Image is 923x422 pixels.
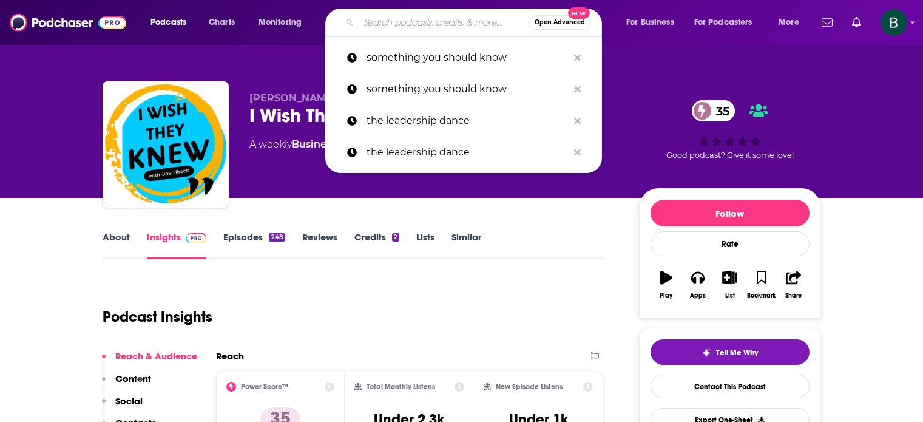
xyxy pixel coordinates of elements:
[651,263,682,307] button: Play
[529,15,590,30] button: Open AdvancedNew
[651,231,810,256] div: Rate
[102,395,143,418] button: Social
[102,373,151,395] button: Content
[618,13,689,32] button: open menu
[209,14,235,31] span: Charts
[367,42,568,73] p: something you should know
[881,9,907,36] img: User Profile
[702,348,711,358] img: tell me why sparkle
[302,231,337,259] a: Reviews
[259,14,302,31] span: Monitoring
[568,7,590,19] span: New
[201,13,242,32] a: Charts
[777,263,809,307] button: Share
[367,137,568,168] p: the leadership dance
[770,13,814,32] button: open menu
[746,263,777,307] button: Bookmark
[367,383,435,391] h2: Total Monthly Listens
[535,19,585,26] span: Open Advanced
[626,14,674,31] span: For Business
[354,231,399,259] a: Credits2
[704,100,735,121] span: 35
[115,373,151,384] p: Content
[186,233,207,243] img: Podchaser Pro
[847,12,866,33] a: Show notifications dropdown
[150,14,186,31] span: Podcasts
[496,383,563,391] h2: New Episode Listens
[692,100,735,121] a: 35
[686,13,770,32] button: open menu
[367,73,568,105] p: something you should know
[714,263,745,307] button: List
[269,233,285,242] div: 248
[241,383,288,391] h2: Power Score™
[216,350,244,362] h2: Reach
[779,14,799,31] span: More
[292,138,336,150] a: Business
[367,105,568,137] p: the leadership dance
[817,12,837,33] a: Show notifications dropdown
[325,42,602,73] a: something you should know
[102,350,197,373] button: Reach & Audience
[660,292,672,299] div: Play
[881,9,907,36] span: Logged in as betsy46033
[716,348,758,358] span: Tell Me Why
[142,13,202,32] button: open menu
[747,292,776,299] div: Bookmark
[325,137,602,168] a: the leadership dance
[337,9,614,36] div: Search podcasts, credits, & more...
[785,292,802,299] div: Share
[392,233,399,242] div: 2
[651,339,810,365] button: tell me why sparkleTell Me Why
[249,92,336,104] span: [PERSON_NAME]
[10,11,126,34] img: Podchaser - Follow, Share and Rate Podcasts
[325,73,602,105] a: something you should know
[249,137,375,152] div: A weekly podcast
[105,84,226,205] img: I Wish They Knew
[451,231,481,259] a: Similar
[639,92,821,168] div: 35Good podcast? Give it some love!
[881,9,907,36] button: Show profile menu
[725,292,735,299] div: List
[325,105,602,137] a: the leadership dance
[103,308,212,326] h1: Podcast Insights
[694,14,752,31] span: For Podcasters
[250,13,317,32] button: open menu
[115,395,143,407] p: Social
[651,200,810,226] button: Follow
[690,292,706,299] div: Apps
[103,231,130,259] a: About
[416,231,434,259] a: Lists
[115,350,197,362] p: Reach & Audience
[666,151,794,160] span: Good podcast? Give it some love!
[682,263,714,307] button: Apps
[359,13,529,32] input: Search podcasts, credits, & more...
[223,231,285,259] a: Episodes248
[147,231,207,259] a: InsightsPodchaser Pro
[651,375,810,398] a: Contact This Podcast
